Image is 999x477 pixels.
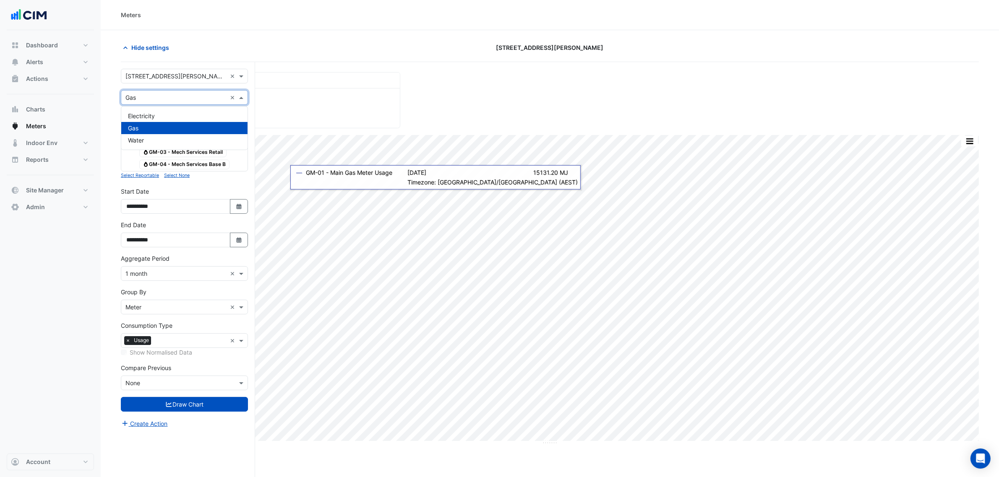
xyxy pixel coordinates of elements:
label: Consumption Type [121,321,172,330]
button: Dashboard [7,37,94,54]
small: Select None [164,173,190,178]
app-icon: Admin [11,203,19,211]
button: Admin [7,199,94,215]
label: Compare Previous [121,363,171,372]
app-icon: Meters [11,122,19,130]
app-icon: Actions [11,75,19,83]
span: × [124,336,132,345]
div: 44,737 MJ [128,107,391,118]
button: Hide settings [121,40,175,55]
button: Meters [7,118,94,135]
button: Reports [7,151,94,168]
fa-icon: Gas [143,161,149,168]
span: Gas [128,124,138,132]
img: Company Logo [10,7,48,23]
button: Select None [164,171,190,179]
app-icon: Site Manager [11,186,19,194]
label: End Date [121,220,146,229]
span: Dashboard [26,41,58,49]
span: GM-03 - Mech Services Retail [139,147,227,157]
span: [STREET_ADDRESS][PERSON_NAME] [496,43,604,52]
span: Clear [230,269,237,278]
app-icon: Indoor Env [11,139,19,147]
button: Actions [7,70,94,87]
button: More Options [961,136,978,146]
span: Actions [26,75,48,83]
label: Start Date [121,187,149,196]
app-icon: Charts [11,105,19,114]
label: Aggregate Period [121,254,170,263]
div: Selected meters/streams do not support normalisation [121,348,248,357]
span: Clear [230,303,237,311]
label: Show Normalised Data [130,348,192,357]
div: Meters [121,10,141,19]
span: GM-04 - Mech Services Base B [139,160,230,170]
span: Usage [132,336,151,345]
span: Hide settings [131,43,169,52]
small: Select Reportable [121,173,159,178]
span: Account [26,458,50,466]
app-icon: Alerts [11,58,19,66]
button: Alerts [7,54,94,70]
button: Select Reportable [121,171,159,179]
label: Group By [121,288,146,296]
div: ([DATE] ) [128,95,393,104]
div: Current Period Total [121,73,400,88]
fa-icon: Select Date [235,236,243,244]
button: Draw Chart [121,397,248,412]
span: Clear [230,336,237,345]
fa-icon: Select Date [235,203,243,210]
button: Create Action [121,419,168,428]
div: Open Intercom Messenger [970,448,991,469]
fa-icon: Gas [143,149,149,155]
button: Charts [7,101,94,118]
span: Clear [230,93,237,102]
span: Reports [26,156,49,164]
span: Alerts [26,58,43,66]
button: Site Manager [7,182,94,199]
button: Indoor Env [7,135,94,151]
app-icon: Reports [11,156,19,164]
span: Charts [26,105,45,114]
span: Meters [26,122,46,130]
span: Admin [26,203,45,211]
span: Water [128,137,144,144]
button: Account [7,454,94,470]
span: Site Manager [26,186,64,194]
span: Indoor Env [26,139,57,147]
div: Options List [121,106,248,150]
app-icon: Dashboard [11,41,19,49]
span: Electricity [128,112,155,119]
span: Clear [230,72,237,80]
